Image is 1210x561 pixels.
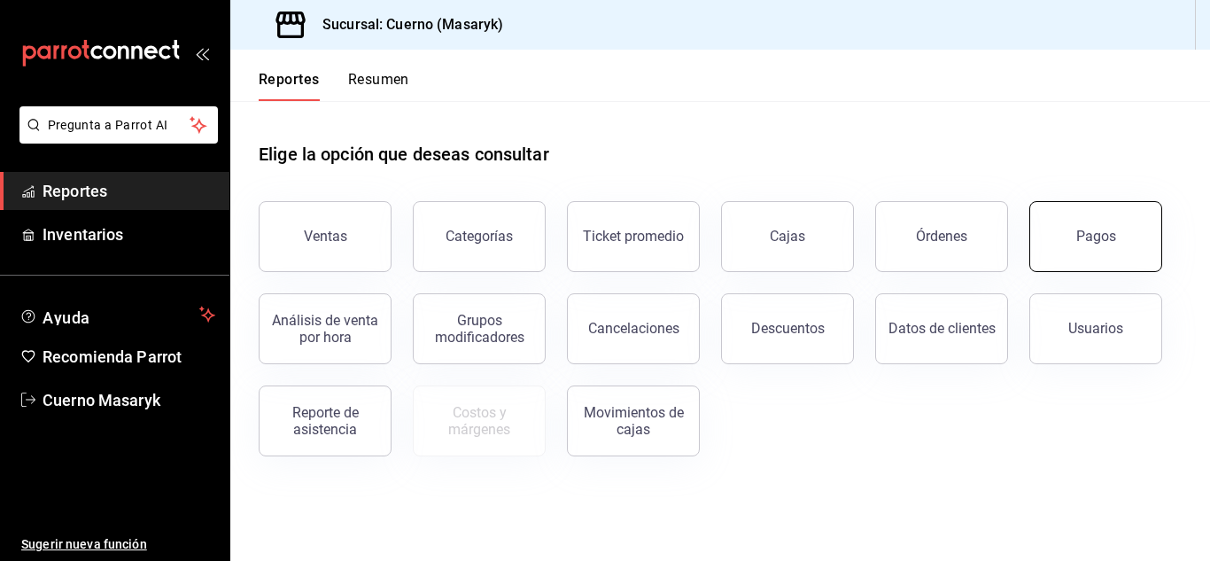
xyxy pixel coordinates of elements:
div: Movimientos de cajas [578,404,688,438]
div: Cancelaciones [588,320,679,337]
button: Ticket promedio [567,201,700,272]
button: Reportes [259,71,320,101]
button: Reporte de asistencia [259,386,392,456]
button: open_drawer_menu [195,46,209,60]
div: Análisis de venta por hora [270,312,380,346]
button: Movimientos de cajas [567,386,700,456]
span: Cuerno Masaryk [43,388,215,412]
button: Análisis de venta por hora [259,293,392,364]
span: Sugerir nueva función [21,535,215,554]
button: Usuarios [1029,293,1162,364]
div: Grupos modificadores [424,312,534,346]
div: Reporte de asistencia [270,404,380,438]
button: Grupos modificadores [413,293,546,364]
div: Cajas [770,228,805,245]
div: Datos de clientes [888,320,996,337]
button: Ventas [259,201,392,272]
span: Ayuda [43,304,192,325]
button: Contrata inventarios para ver este reporte [413,386,546,456]
button: Resumen [348,71,409,101]
div: Órdenes [916,228,967,245]
button: Categorías [413,201,546,272]
span: Pregunta a Parrot AI [48,116,190,135]
div: Categorías [446,228,513,245]
button: Descuentos [721,293,854,364]
button: Órdenes [875,201,1008,272]
span: Inventarios [43,222,215,246]
button: Cajas [721,201,854,272]
div: navigation tabs [259,71,409,101]
button: Pagos [1029,201,1162,272]
span: Recomienda Parrot [43,345,215,369]
button: Cancelaciones [567,293,700,364]
h3: Sucursal: Cuerno (Masaryk) [308,14,503,35]
div: Pagos [1076,228,1116,245]
div: Ventas [304,228,347,245]
div: Costos y márgenes [424,404,534,438]
button: Pregunta a Parrot AI [19,106,218,144]
button: Datos de clientes [875,293,1008,364]
div: Usuarios [1068,320,1123,337]
span: Reportes [43,179,215,203]
div: Ticket promedio [583,228,684,245]
a: Pregunta a Parrot AI [12,129,218,147]
h1: Elige la opción que deseas consultar [259,141,549,168]
div: Descuentos [751,320,825,337]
